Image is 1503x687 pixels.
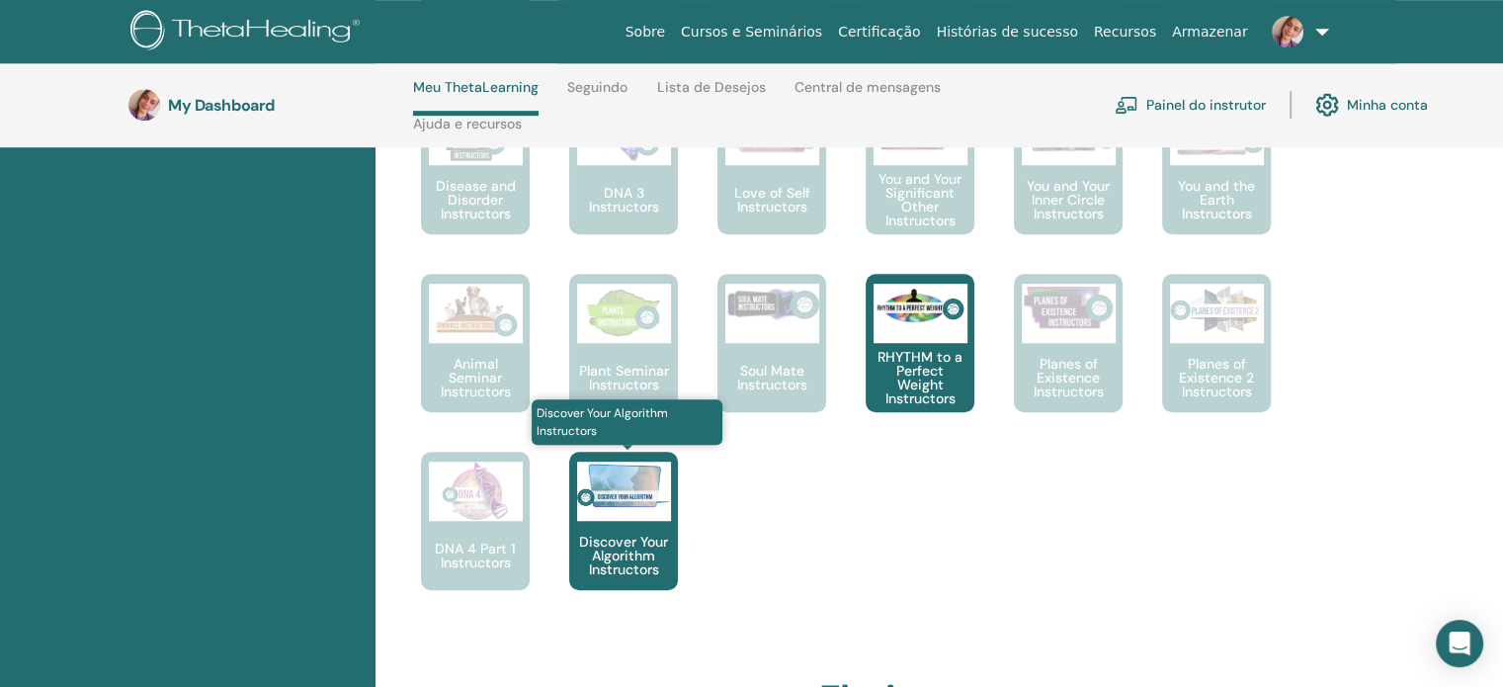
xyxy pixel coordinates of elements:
a: DNA 3 Instructors DNA 3 Instructors [569,96,678,274]
a: Minha conta [1315,83,1428,127]
p: DNA 3 Instructors [569,186,678,214]
a: Certificação [830,14,928,50]
a: Seguindo [567,79,627,111]
a: Animal Seminar Instructors Animal Seminar Instructors [421,274,530,452]
p: Disease and Disorder Instructors [421,179,530,220]
a: DNA 4 Part 1 Instructors DNA 4 Part 1 Instructors [421,452,530,630]
a: Central de mensagens [794,79,941,111]
a: Histórias de sucesso [929,14,1086,50]
p: Love of Self Instructors [717,186,826,214]
p: DNA 4 Part 1 Instructors [421,542,530,569]
img: Plant Seminar Instructors [577,284,671,343]
p: You and the Earth Instructors [1162,179,1271,220]
a: Cursos e Seminários [673,14,830,50]
a: You and Your Significant Other Instructors You and Your Significant Other Instructors [866,96,974,274]
a: Lista de Desejos [657,79,766,111]
p: You and Your Significant Other Instructors [866,172,974,227]
img: Planes of Existence 2 Instructors [1170,284,1264,336]
img: logo.png [130,10,367,54]
a: You and Your Inner Circle Instructors You and Your Inner Circle Instructors [1014,96,1123,274]
div: Open Intercom Messenger [1436,620,1483,667]
p: Plant Seminar Instructors [569,364,678,391]
h3: My Dashboard [168,96,366,115]
p: Planes of Existence Instructors [1014,357,1123,398]
a: Discover Your Algorithm Instructors Discover Your Algorithm Instructors Discover Your Algorithm I... [569,452,678,630]
a: Soul Mate Instructors Soul Mate Instructors [717,274,826,452]
a: RHYTHM to a Perfect Weight Instructors RHYTHM to a Perfect Weight Instructors [866,274,974,452]
a: Armazenar [1164,14,1255,50]
a: You and the Earth Instructors You and the Earth Instructors [1162,96,1271,274]
img: Planes of Existence Instructors [1022,284,1116,332]
a: Disease and Disorder Instructors Disease and Disorder Instructors [421,96,530,274]
p: Planes of Existence 2 Instructors [1162,357,1271,398]
p: Discover Your Algorithm Instructors [569,535,678,576]
a: Meu ThetaLearning [413,79,539,116]
a: Sobre [618,14,673,50]
a: Painel do instrutor [1115,83,1266,127]
span: Discover Your Algorithm Instructors [532,399,722,445]
a: Planes of Existence 2 Instructors Planes of Existence 2 Instructors [1162,274,1271,452]
img: default.jpg [1272,16,1303,47]
img: Discover Your Algorithm Instructors [577,462,671,509]
a: Recursos [1086,14,1164,50]
p: Soul Mate Instructors [717,364,826,391]
img: Animal Seminar Instructors [429,284,523,343]
img: default.jpg [128,89,160,121]
a: Ajuda e recursos [413,116,522,147]
img: RHYTHM to a Perfect Weight Instructors [874,284,967,330]
p: RHYTHM to a Perfect Weight Instructors [866,350,974,405]
p: Animal Seminar Instructors [421,357,530,398]
a: Plant Seminar Instructors Plant Seminar Instructors [569,274,678,452]
img: chalkboard-teacher.svg [1115,96,1138,114]
a: Love of Self Instructors Love of Self Instructors [717,96,826,274]
img: DNA 4 Part 1 Instructors [429,462,523,521]
img: cog.svg [1315,88,1339,122]
img: Soul Mate Instructors [725,284,819,325]
a: Planes of Existence Instructors Planes of Existence Instructors [1014,274,1123,452]
p: You and Your Inner Circle Instructors [1014,179,1123,220]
